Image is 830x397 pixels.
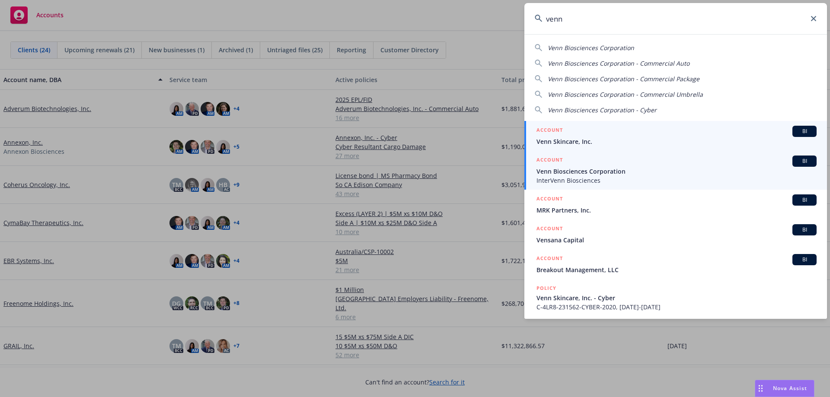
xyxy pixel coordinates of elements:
span: MRK Partners, Inc. [536,206,817,215]
h5: ACCOUNT [536,194,563,205]
span: Venn Skincare, Inc. - Cyber [536,293,817,302]
span: Venn Biosciences Corporation [536,167,817,176]
span: BI [796,196,813,204]
a: ACCOUNTBIVenn Biosciences CorporationInterVenn Biosciences [524,151,827,190]
a: ACCOUNTBIBreakout Management, LLC [524,249,827,279]
a: ACCOUNTBIMRK Partners, Inc. [524,190,827,219]
span: Venn Biosciences Corporation - Commercial Umbrella [548,90,703,98]
h5: ACCOUNT [536,254,563,264]
input: Search... [524,3,827,34]
h5: ACCOUNT [536,126,563,136]
button: Nova Assist [755,380,814,397]
span: Breakout Management, LLC [536,265,817,274]
a: ACCOUNTBIVenn Skincare, Inc. [524,121,827,151]
span: Venn Biosciences Corporation - Cyber [548,106,657,114]
h5: ACCOUNT [536,156,563,166]
span: C-4LR8-231562-CYBER-2020, [DATE]-[DATE] [536,302,817,311]
span: BI [796,256,813,264]
span: Venn Biosciences Corporation - Commercial Package [548,75,699,83]
a: ACCOUNTBIVensana Capital [524,219,827,249]
span: Vensana Capital [536,235,817,245]
span: Venn Biosciences Corporation - Commercial Auto [548,59,690,67]
a: POLICYVenn Skincare, Inc. - CyberC-4LR8-231562-CYBER-2020, [DATE]-[DATE] [524,279,827,316]
div: Drag to move [755,380,766,397]
h5: ACCOUNT [536,224,563,235]
span: Nova Assist [773,384,807,392]
span: Venn Skincare, Inc. [536,137,817,146]
span: Venn Biosciences Corporation [548,44,634,52]
span: InterVenn Biosciences [536,176,817,185]
span: BI [796,226,813,234]
h5: POLICY [536,284,556,292]
span: BI [796,157,813,165]
span: BI [796,127,813,135]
